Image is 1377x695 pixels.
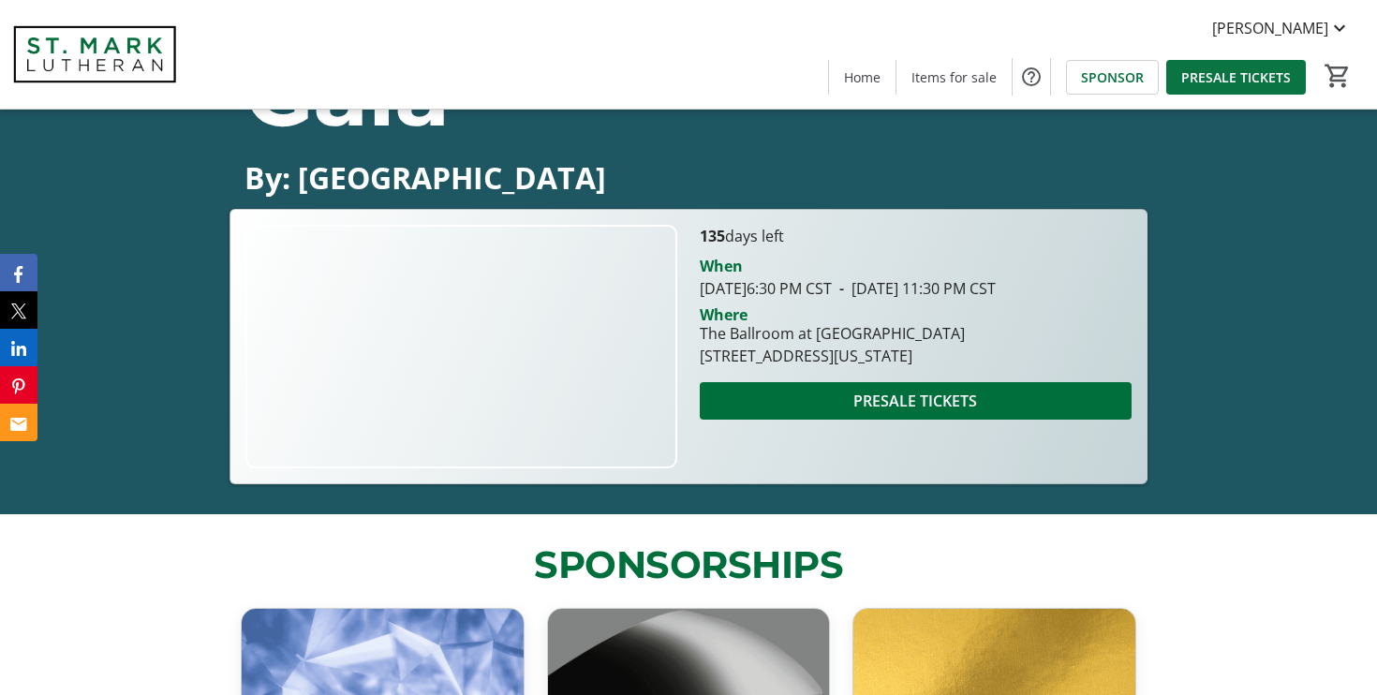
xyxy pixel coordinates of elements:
[700,382,1132,420] button: PRESALE TICKETS
[829,60,896,95] a: Home
[1321,59,1355,93] button: Cart
[1013,58,1050,96] button: Help
[832,278,851,299] span: -
[844,67,881,87] span: Home
[1197,13,1366,43] button: [PERSON_NAME]
[11,7,178,101] img: St. Mark Lutheran School's Logo
[853,390,977,412] span: PRESALE TICKETS
[241,537,1136,593] p: SPONSORSHIPS
[911,67,997,87] span: Items for sale
[700,225,1132,247] p: days left
[700,307,748,322] div: Where
[245,225,677,467] img: Campaign CTA Media Photo
[700,322,965,345] div: The Ballroom at [GEOGRAPHIC_DATA]
[1066,60,1159,95] a: SPONSOR
[700,226,725,246] span: 135
[700,278,832,299] span: [DATE] 6:30 PM CST
[832,278,996,299] span: [DATE] 11:30 PM CST
[896,60,1012,95] a: Items for sale
[700,255,743,277] div: When
[700,345,965,367] div: [STREET_ADDRESS][US_STATE]
[1212,17,1328,39] span: [PERSON_NAME]
[1166,60,1306,95] a: PRESALE TICKETS
[244,161,1133,194] p: By: [GEOGRAPHIC_DATA]
[1081,67,1144,87] span: SPONSOR
[1181,67,1291,87] span: PRESALE TICKETS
